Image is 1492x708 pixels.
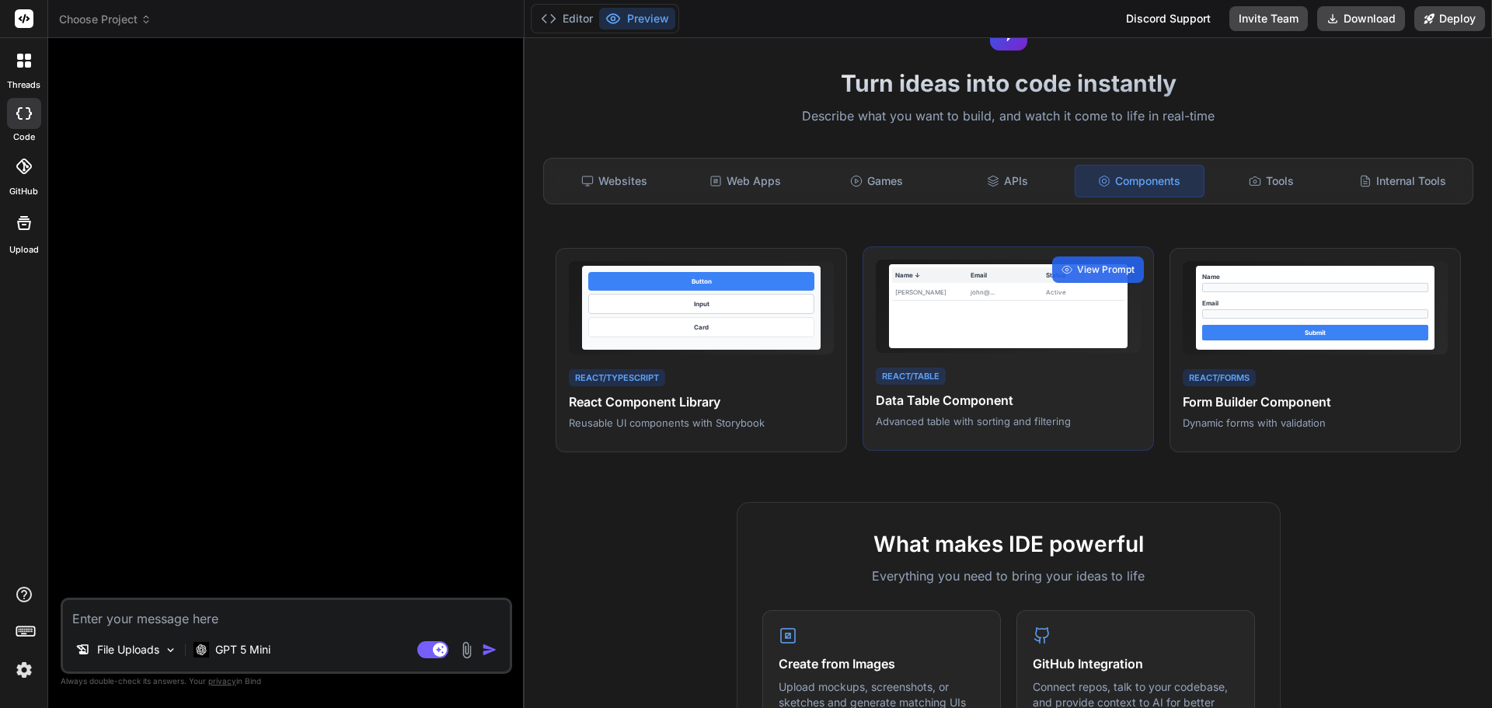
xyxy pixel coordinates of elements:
[1033,654,1239,673] h4: GitHub Integration
[876,391,1141,410] h4: Data Table Component
[550,165,678,197] div: Websites
[876,414,1141,428] p: Advanced table with sorting and filtering
[193,642,209,657] img: GPT 5 Mini
[1202,298,1428,308] div: Email
[1317,6,1405,31] button: Download
[1183,416,1448,430] p: Dynamic forms with validation
[59,12,152,27] span: Choose Project
[895,270,971,280] div: Name ↓
[208,676,236,685] span: privacy
[9,185,38,198] label: GitHub
[61,674,512,689] p: Always double-check its answers. Your in Bind
[971,270,1046,280] div: Email
[943,165,1072,197] div: APIs
[876,368,946,385] div: React/Table
[97,642,159,657] p: File Uploads
[1075,165,1204,197] div: Components
[588,272,814,291] div: Button
[534,69,1483,97] h1: Turn ideas into code instantly
[13,131,35,144] label: code
[9,243,39,256] label: Upload
[971,288,1046,297] div: john@...
[482,642,497,657] img: icon
[1183,369,1256,387] div: React/Forms
[534,106,1483,127] p: Describe what you want to build, and watch it come to life in real-time
[588,294,814,314] div: Input
[215,642,270,657] p: GPT 5 Mini
[1046,270,1121,280] div: Status
[599,8,675,30] button: Preview
[569,369,665,387] div: React/TypeScript
[1202,272,1428,281] div: Name
[458,641,476,659] img: attachment
[11,657,37,683] img: settings
[1183,392,1448,411] h4: Form Builder Component
[569,416,834,430] p: Reusable UI components with Storybook
[1338,165,1466,197] div: Internal Tools
[1202,325,1428,340] div: Submit
[535,8,599,30] button: Editor
[779,654,985,673] h4: Create from Images
[813,165,941,197] div: Games
[1414,6,1485,31] button: Deploy
[762,567,1255,585] p: Everything you need to bring your ideas to life
[569,392,834,411] h4: React Component Library
[1117,6,1220,31] div: Discord Support
[164,643,177,657] img: Pick Models
[762,528,1255,560] h2: What makes IDE powerful
[7,78,40,92] label: threads
[1077,263,1135,277] span: View Prompt
[1229,6,1308,31] button: Invite Team
[1046,288,1121,297] div: Active
[1208,165,1336,197] div: Tools
[588,317,814,337] div: Card
[682,165,810,197] div: Web Apps
[895,288,971,297] div: [PERSON_NAME]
